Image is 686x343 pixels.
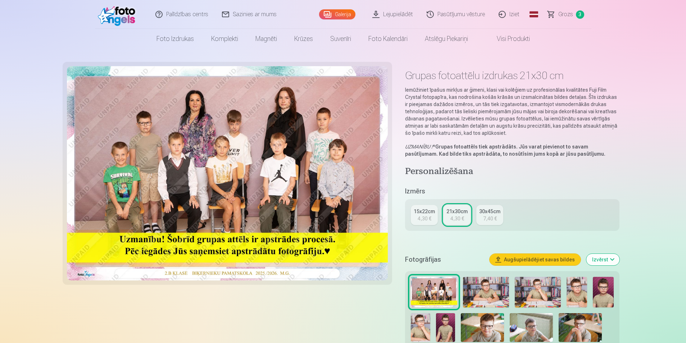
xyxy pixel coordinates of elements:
[490,254,581,265] button: Augšupielādējiet savas bildes
[444,205,471,225] a: 21x30cm4,30 €
[322,29,360,49] a: Suvenīri
[286,29,322,49] a: Krūzes
[411,205,438,225] a: 15x22cm4,30 €
[98,3,139,26] img: /fa1
[319,9,355,19] a: Galerija
[446,208,468,215] div: 21x30cm
[405,86,619,137] p: Iemūžiniet īpašus mirkļus ar ģimeni, klasi vai kolēģiem uz profesionālas kvalitātes Fuji Film Cry...
[405,69,619,82] h1: Grupas fotoattēlu izdrukas 21x30 cm
[416,29,477,49] a: Atslēgu piekariņi
[483,215,497,222] div: 7,40 €
[586,254,619,265] button: Izvērst
[405,166,619,178] h4: Personalizēšana
[450,215,464,222] div: 4,30 €
[203,29,247,49] a: Komplekti
[360,29,416,49] a: Foto kalendāri
[405,144,605,157] strong: Grupas fotoattēls tiek apstrādāts. Jūs varat pievienot to savam pasūtījumam. Kad bilde tiks apstr...
[576,10,584,19] span: 3
[477,29,539,49] a: Visi produkti
[479,208,500,215] div: 30x45cm
[148,29,203,49] a: Foto izdrukas
[476,205,503,225] a: 30x45cm7,40 €
[558,10,573,19] span: Grozs
[405,255,483,265] h5: Fotogrāfijas
[418,215,431,222] div: 4,30 €
[247,29,286,49] a: Magnēti
[405,186,619,196] h5: Izmērs
[414,208,435,215] div: 15x22cm
[405,144,433,150] em: UZMANĪBU !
